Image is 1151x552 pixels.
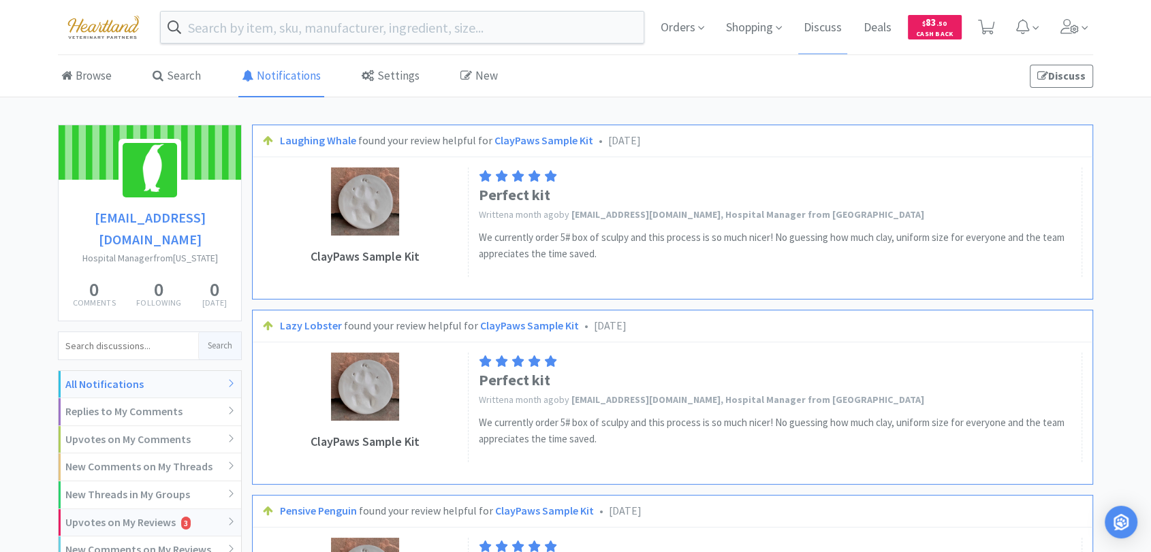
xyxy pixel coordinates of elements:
div: found your review helpful for [253,125,1092,157]
a: New [457,56,501,97]
div: New Comments on My Threads [59,453,241,481]
span: 83 [922,16,947,29]
span: Cash Back [916,31,953,39]
span: [DATE] [609,504,642,517]
a: Laughing Whale [280,133,356,147]
span: • [599,133,603,147]
h2: Hospital Manager from [US_STATE] [59,250,241,265]
p: Following [136,299,182,307]
button: Search [198,332,241,359]
h5: 0 [136,280,182,299]
a: Search [149,56,204,97]
div: Open Intercom Messenger [1105,506,1137,538]
p: Comments [73,299,116,307]
a: Lazy Lobster [280,319,342,332]
span: $ [922,19,926,28]
a: ClayPaws Sample Kit [273,167,458,267]
div: Upvotes on My Comments [59,426,241,454]
p: Written a month ago by [479,392,924,407]
a: Discuss [798,22,847,34]
h5: 0 [73,280,116,299]
a: [EMAIL_ADDRESS][DOMAIN_NAME], Hospital Manager from [GEOGRAPHIC_DATA] [571,208,924,221]
h4: ClayPaws Sample Kit [273,432,458,452]
i: 3 [181,517,191,530]
a: $83.50Cash Back [908,9,962,46]
a: [EMAIL_ADDRESS][DOMAIN_NAME], Hospital Manager from [GEOGRAPHIC_DATA] [571,393,924,406]
a: Pensive Penguin [280,504,357,517]
p: We currently order 5# box of sculpy and this process is so much nicer! No guessing how much clay,... [479,229,1071,262]
a: ClayPaws Sample Kit [480,319,579,332]
input: Search discussions... [59,332,198,359]
div: Upvotes on My Reviews [59,509,241,537]
input: Search by item, sku, manufacturer, ingredient, size... [161,12,644,43]
strong: Perfect kit [479,185,550,204]
div: Replies to My Comments [59,398,241,426]
a: ClayPaws Sample Kit [273,353,458,452]
a: [EMAIL_ADDRESS][DOMAIN_NAME] [59,207,241,250]
span: [DATE] [608,133,641,147]
a: ClayPaws Sample Kit [495,504,594,517]
div: New Threads in My Groups [59,481,241,509]
p: Written a month ago by [479,207,924,222]
a: Settings [358,56,423,97]
span: • [584,319,588,332]
div: found your review helpful for [253,496,1092,527]
h4: ClayPaws Sample Kit [273,247,458,267]
a: ClayPaws Sample Kit [494,133,593,147]
span: • [599,504,603,517]
a: Browse [58,56,115,97]
img: bae195c473d048d2993dc6c56f307cd5.jpg [331,353,399,421]
div: All Notifications [59,371,241,399]
div: found your review helpful for [253,310,1092,342]
img: bae195c473d048d2993dc6c56f307cd5.jpg [331,167,399,236]
a: Notifications [238,56,324,97]
img: cad7bdf275c640399d9c6e0c56f98fd2_10.png [58,8,149,46]
span: [DATE] [594,319,627,332]
strong: Perfect kit [479,370,550,389]
h5: 0 [202,280,227,299]
a: Deals [858,22,897,34]
p: We currently order 5# box of sculpy and this process is so much nicer! No guessing how much clay,... [479,415,1071,447]
a: Discuss [1030,65,1093,88]
p: [DATE] [202,299,227,307]
span: . 50 [936,19,947,28]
